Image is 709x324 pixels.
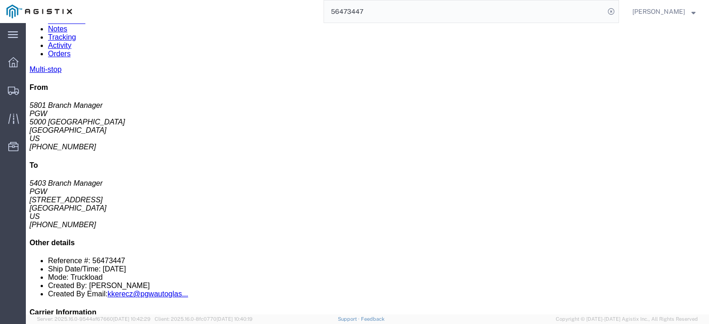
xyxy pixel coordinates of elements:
button: [PERSON_NAME] [632,6,696,17]
span: Copyright © [DATE]-[DATE] Agistix Inc., All Rights Reserved [556,315,698,323]
input: Search for shipment number, reference number [324,0,605,23]
span: Server: 2025.16.0-9544af67660 [37,316,150,322]
span: [DATE] 10:42:29 [113,316,150,322]
img: logo [6,5,72,18]
iframe: FS Legacy Container [26,23,709,314]
a: Support [338,316,361,322]
span: Jesse Jordan [632,6,685,17]
span: [DATE] 10:40:19 [216,316,252,322]
span: Client: 2025.16.0-8fc0770 [155,316,252,322]
a: Feedback [361,316,385,322]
